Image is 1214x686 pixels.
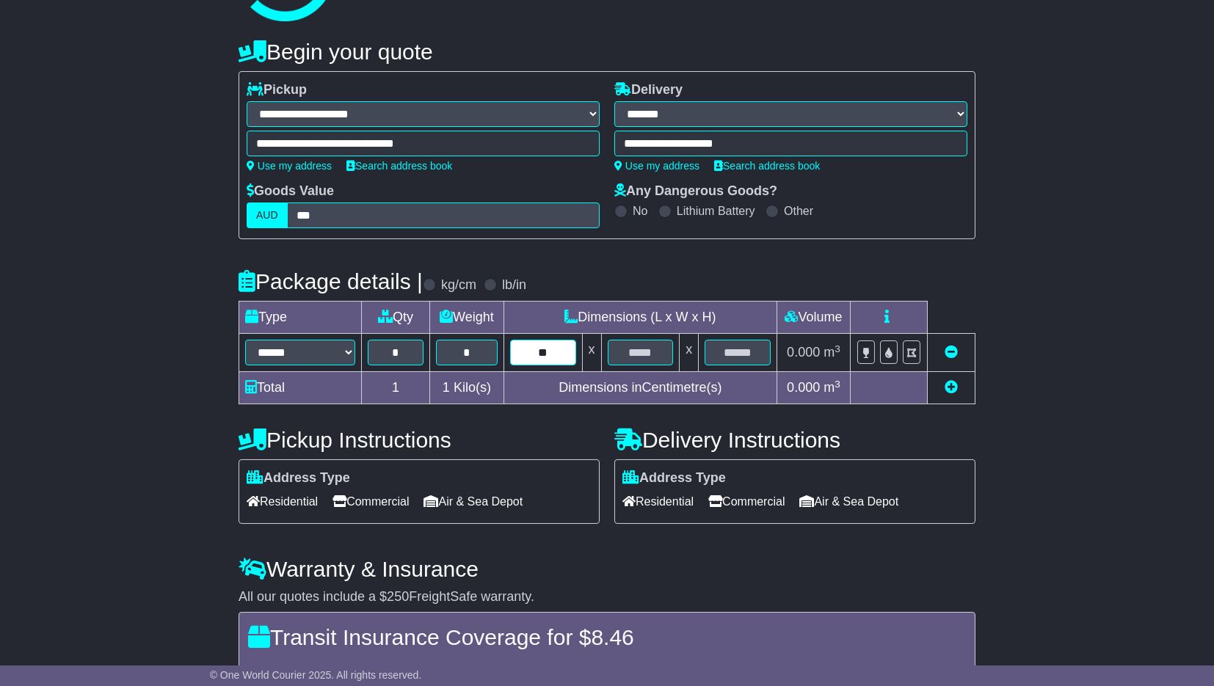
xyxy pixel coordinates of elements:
span: m [824,380,840,395]
sup: 3 [835,379,840,390]
label: Any Dangerous Goods? [614,183,777,200]
span: 8.46 [591,625,633,649]
a: Search address book [714,160,820,172]
span: 1 [443,380,450,395]
h4: Transit Insurance Coverage for $ [248,625,966,649]
a: Remove this item [945,345,958,360]
td: Kilo(s) [429,372,504,404]
label: Other [784,204,813,218]
label: Delivery [614,82,683,98]
span: © One World Courier 2025. All rights reserved. [210,669,422,681]
span: 250 [387,589,409,604]
h4: Begin your quote [239,40,975,64]
label: kg/cm [441,277,476,293]
td: 1 [361,372,429,404]
td: Volume [777,302,850,334]
h4: Warranty & Insurance [239,557,975,581]
span: Commercial [332,490,409,513]
label: Address Type [622,470,726,486]
a: Use my address [247,160,332,172]
label: Lithium Battery [677,204,755,218]
span: 0.000 [787,380,820,395]
label: lb/in [502,277,526,293]
div: All our quotes include a $ FreightSafe warranty. [239,589,975,605]
label: Pickup [247,82,307,98]
td: Dimensions (L x W x H) [504,302,777,334]
span: Commercial [708,490,785,513]
sup: 3 [835,343,840,354]
span: 0.000 [787,345,820,360]
a: Search address book [346,160,452,172]
td: Dimensions in Centimetre(s) [504,372,777,404]
span: Air & Sea Depot [424,490,523,513]
td: Qty [361,302,429,334]
a: Use my address [614,160,699,172]
td: Type [239,302,362,334]
span: Residential [247,490,318,513]
label: Address Type [247,470,350,486]
label: AUD [247,202,288,228]
td: Total [239,372,362,404]
span: Residential [622,490,694,513]
h4: Delivery Instructions [614,428,975,452]
a: Add new item [945,380,958,395]
span: m [824,345,840,360]
label: Goods Value [247,183,334,200]
label: No [633,204,647,218]
td: x [680,334,699,372]
td: x [582,334,601,372]
span: Air & Sea Depot [800,490,899,513]
h4: Package details | [239,269,423,293]
td: Weight [429,302,504,334]
h4: Pickup Instructions [239,428,600,452]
